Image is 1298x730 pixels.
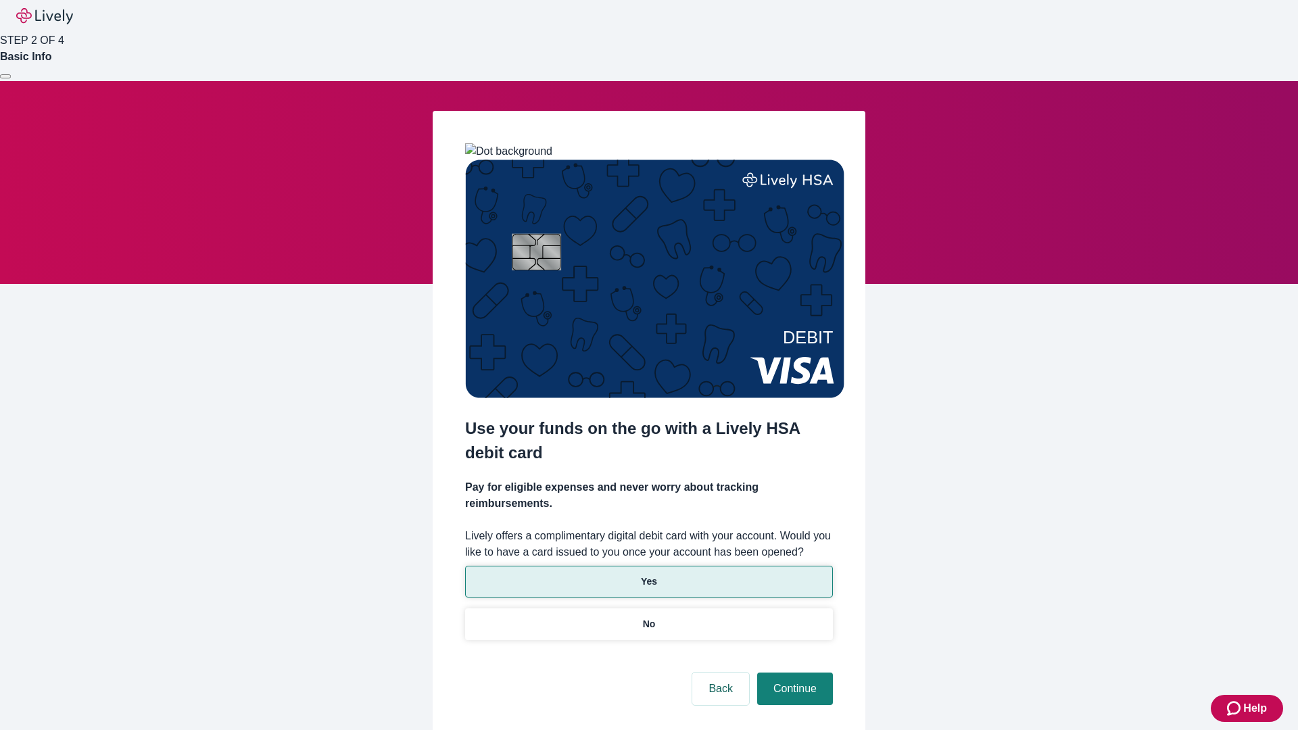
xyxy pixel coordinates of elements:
[465,608,833,640] button: No
[1211,695,1283,722] button: Zendesk support iconHelp
[465,479,833,512] h4: Pay for eligible expenses and never worry about tracking reimbursements.
[16,8,73,24] img: Lively
[465,160,844,398] img: Debit card
[465,416,833,465] h2: Use your funds on the go with a Lively HSA debit card
[641,575,657,589] p: Yes
[757,673,833,705] button: Continue
[1227,700,1243,716] svg: Zendesk support icon
[692,673,749,705] button: Back
[465,143,552,160] img: Dot background
[643,617,656,631] p: No
[465,566,833,598] button: Yes
[465,528,833,560] label: Lively offers a complimentary digital debit card with your account. Would you like to have a card...
[1243,700,1267,716] span: Help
